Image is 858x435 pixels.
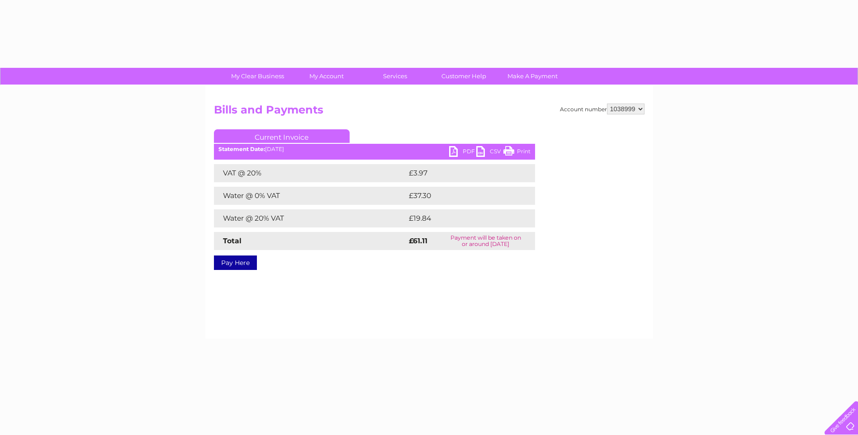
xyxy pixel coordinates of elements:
a: Make A Payment [495,68,570,85]
h2: Bills and Payments [214,104,645,121]
td: Water @ 0% VAT [214,187,407,205]
a: Customer Help [427,68,501,85]
td: VAT @ 20% [214,164,407,182]
a: My Account [289,68,364,85]
div: [DATE] [214,146,535,152]
td: £19.84 [407,209,517,227]
a: Pay Here [214,255,257,270]
td: £37.30 [407,187,517,205]
a: CSV [476,146,503,159]
td: Water @ 20% VAT [214,209,407,227]
b: Statement Date: [218,146,265,152]
a: PDF [449,146,476,159]
a: My Clear Business [220,68,295,85]
strong: Total [223,236,242,245]
a: Print [503,146,531,159]
strong: £61.11 [409,236,427,245]
div: Account number [560,104,645,114]
a: Current Invoice [214,129,350,143]
td: Payment will be taken on or around [DATE] [436,232,535,250]
td: £3.97 [407,164,514,182]
a: Services [358,68,432,85]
